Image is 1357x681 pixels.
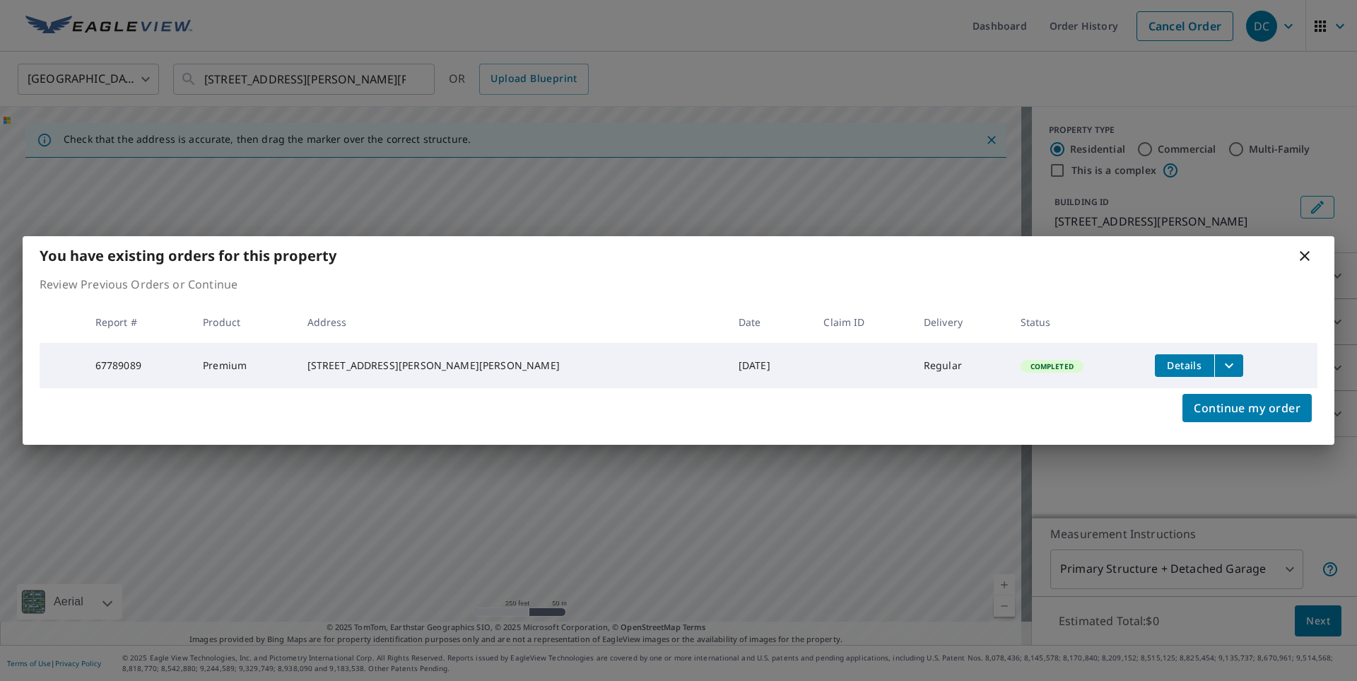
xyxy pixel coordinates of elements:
[727,301,813,343] th: Date
[84,301,192,343] th: Report #
[812,301,912,343] th: Claim ID
[307,359,716,373] div: [STREET_ADDRESS][PERSON_NAME][PERSON_NAME]
[912,343,1009,388] td: Regular
[1155,354,1214,377] button: detailsBtn-67789089
[84,343,192,388] td: 67789089
[296,301,727,343] th: Address
[1163,359,1206,372] span: Details
[1214,354,1243,377] button: filesDropdownBtn-67789089
[40,246,336,265] b: You have existing orders for this property
[1009,301,1144,343] th: Status
[1182,394,1312,422] button: Continue my order
[1022,361,1082,371] span: Completed
[192,301,295,343] th: Product
[192,343,295,388] td: Premium
[727,343,813,388] td: [DATE]
[1194,398,1300,418] span: Continue my order
[40,276,1317,293] p: Review Previous Orders or Continue
[912,301,1009,343] th: Delivery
